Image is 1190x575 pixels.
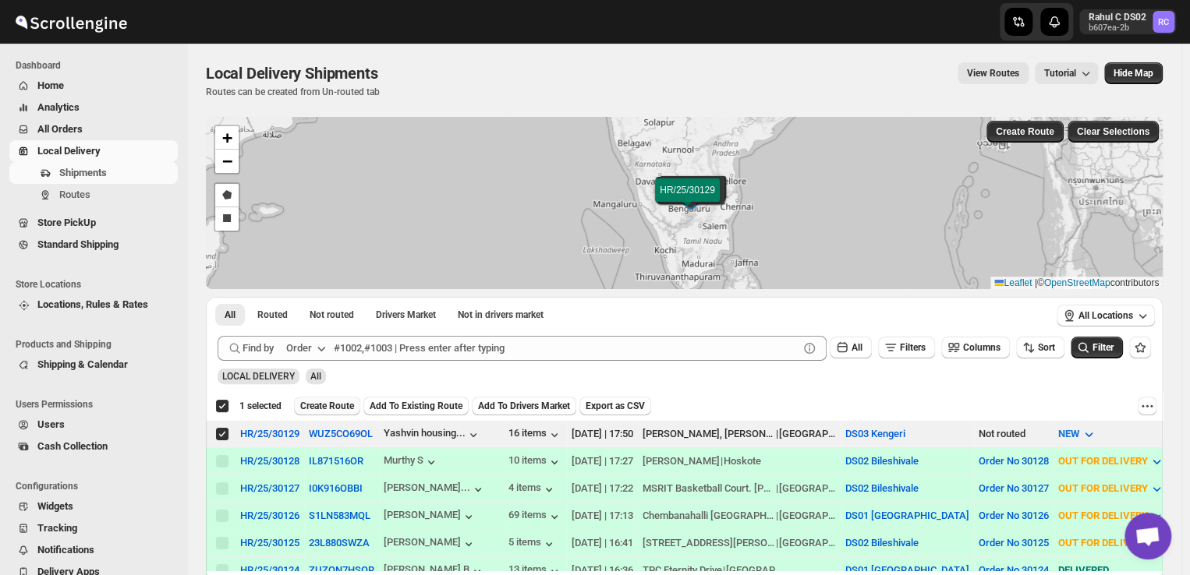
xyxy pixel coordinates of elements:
[1044,277,1110,288] a: OpenStreetMap
[1049,503,1174,528] button: OUT FOR DELIVERY
[9,517,178,539] button: Tracking
[941,337,1010,358] button: Columns
[37,522,77,534] span: Tracking
[376,309,436,321] span: Drivers Market
[240,455,299,467] div: HR/25/30128
[300,400,354,412] span: Create Route
[9,496,178,517] button: Widgets
[878,337,935,358] button: Filters
[643,535,837,551] div: |
[9,539,178,561] button: Notifications
[363,397,469,415] button: Add To Existing Route
[845,510,969,521] button: DS01 [GEOGRAPHIC_DATA]
[682,189,705,206] img: Marker
[1038,342,1055,353] span: Sort
[222,151,232,171] span: −
[676,191,699,208] img: Marker
[243,340,274,356] span: Find by
[778,535,836,551] div: [GEOGRAPHIC_DATA]
[1138,397,1156,415] button: More actions
[277,336,338,361] button: Order
[845,482,919,494] button: DS02 Bileshivale
[1089,23,1146,33] p: b607ea-2b
[9,414,178,436] button: Users
[643,453,720,469] div: [PERSON_NAME]
[1049,476,1174,501] button: OUT FOR DELIVERY
[643,481,837,496] div: |
[1153,11,1174,33] span: Rahul C DS02
[37,298,148,310] span: Locations, Rules & Rates
[778,426,836,442] div: [GEOGRAPHIC_DATA]
[384,482,470,493] div: [PERSON_NAME]...
[681,189,704,206] img: Marker
[310,371,321,382] span: All
[958,62,1029,84] button: view route
[16,398,179,411] span: Users Permissions
[9,97,178,118] button: Analytics
[334,336,799,361] input: #1002,#1003 | Press enter after typing
[9,436,178,457] button: Cash Collection
[59,189,90,200] span: Routes
[37,217,96,228] span: Store PickUp
[677,189,700,206] img: Marker
[37,238,119,250] span: Standard Shipping
[572,453,633,469] div: [DATE] | 17:27
[37,79,64,91] span: Home
[240,482,299,494] button: HR/25/30127
[852,342,862,353] span: All
[225,309,236,321] span: All
[1093,342,1114,353] span: Filter
[572,481,633,496] div: [DATE] | 17:22
[16,59,179,72] span: Dashboard
[508,536,557,552] button: 5 items
[1035,277,1037,288] span: |
[508,454,562,470] button: 10 items
[643,508,837,524] div: |
[240,537,299,549] button: HR/25/30125
[248,304,297,326] button: Routed
[240,428,299,439] button: HR/25/30129
[643,535,775,551] div: [STREET_ADDRESS][PERSON_NAME][PERSON_NAME]
[384,536,476,552] div: [PERSON_NAME]
[1049,449,1174,474] button: OUT FOR DELIVERY
[59,167,107,178] span: Shipments
[1016,337,1064,358] button: Sort
[472,397,576,415] button: Add To Drivers Market
[1049,422,1106,446] button: NEW
[309,428,373,439] button: WUZ5CO69OL
[572,426,633,442] div: [DATE] | 17:50
[643,426,837,442] div: |
[12,2,129,41] img: ScrollEngine
[678,190,701,207] img: Marker
[478,400,570,412] span: Add To Drivers Market
[979,482,1049,494] button: Order No 30127
[215,304,245,326] button: All
[37,123,83,135] span: All Orders
[206,64,377,83] span: Local Delivery Shipments
[508,482,557,497] div: 4 items
[678,192,701,209] img: Marker
[16,338,179,351] span: Products and Shipping
[1035,62,1098,84] button: Tutorial
[384,509,476,524] button: [PERSON_NAME]
[458,309,544,321] span: Not in drivers market
[1058,428,1079,439] span: NEW
[778,481,836,496] div: [GEOGRAPHIC_DATA]
[1124,513,1171,559] div: Open chat
[16,278,179,291] span: Store Locations
[384,482,486,497] button: [PERSON_NAME]...
[367,304,445,326] button: Claimable
[37,418,65,430] span: Users
[1044,68,1076,79] span: Tutorial
[240,510,299,521] div: HR/25/30126
[215,150,239,173] a: Zoom out
[9,294,178,316] button: Locations, Rules & Rates
[579,397,651,415] button: Export as CSV
[679,190,703,207] img: Marker
[724,453,761,469] div: Hoskote
[963,342,1001,353] span: Columns
[384,454,439,470] div: Murthy S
